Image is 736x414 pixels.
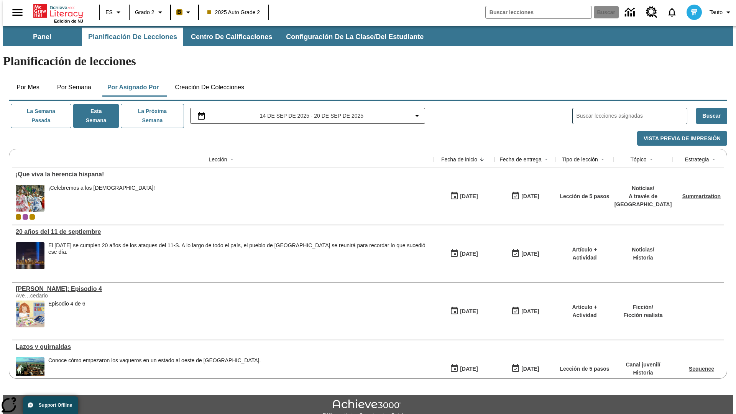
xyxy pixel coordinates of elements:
button: 09/21/25: Último día en que podrá accederse la lección [509,189,542,204]
a: Centro de recursos, Se abrirá en una pestaña nueva. [641,2,662,23]
button: Grado: Grado 2, Elige un grado [132,5,168,19]
button: Sort [709,155,718,164]
a: Notificaciones [662,2,682,22]
div: Conoce cómo empezaron los vaqueros en un estado al oeste de Estados Unidos. [48,357,261,384]
button: Por semana [51,78,97,97]
button: Centro de calificaciones [185,28,278,46]
a: ¡Que viva la herencia hispana!, Lecciones [16,171,429,178]
button: Seleccione el intervalo de fechas opción del menú [194,111,422,120]
button: La próxima semana [121,104,184,128]
span: 14 de sep de 2025 - 20 de sep de 2025 [260,112,363,120]
p: Artículo + Actividad [560,246,609,262]
span: Panel [33,33,51,41]
button: Por mes [9,78,47,97]
button: Sort [227,155,237,164]
img: paniolos hawaianos (vaqueros) arreando ganado [16,357,44,384]
button: Abrir el menú lateral [6,1,29,24]
div: Lección [209,156,227,163]
button: Sort [542,155,551,164]
button: Sort [647,155,656,164]
span: Grado 2 [135,8,154,16]
button: 09/14/25: Primer día en que estuvo disponible la lección [447,361,480,376]
svg: Collapse Date Range Filter [412,111,422,120]
a: Centro de información [620,2,641,23]
h1: Planificación de lecciones [3,54,733,68]
div: Conoce cómo empezaron los vaqueros en un estado al oeste de [GEOGRAPHIC_DATA]. [48,357,261,364]
button: La semana pasada [11,104,71,128]
p: Noticias / [632,246,654,254]
button: 09/14/25: Último día en que podrá accederse la lección [509,304,542,319]
span: Tauto [710,8,723,16]
p: Ficción realista [624,311,663,319]
a: 20 años del 11 de septiembre, Lecciones [16,228,429,235]
button: Lenguaje: ES, Selecciona un idioma [102,5,127,19]
span: 2025 Auto Grade 2 [207,8,260,16]
button: Panel [4,28,80,46]
div: [DATE] [460,249,478,259]
div: Tópico [630,156,646,163]
button: 09/14/25: Último día en que podrá accederse la lección [509,246,542,261]
div: New 2025 class [30,214,35,220]
span: ES [105,8,113,16]
button: Creación de colecciones [169,78,250,97]
p: Historia [626,369,660,377]
span: Planificación de lecciones [88,33,177,41]
button: Boost El color de la clase es anaranjado claro. Cambiar el color de la clase. [173,5,196,19]
div: [DATE] [460,192,478,201]
button: Por asignado por [101,78,165,97]
div: Subbarra de navegación [3,26,733,46]
button: 09/14/25: Primer día en que estuvo disponible la lección [447,304,480,319]
button: Sort [477,155,486,164]
div: ¡Celebremos a los [DEMOGRAPHIC_DATA]! [48,185,155,191]
button: 09/14/25: Último día en que podrá accederse la lección [509,361,542,376]
div: [DATE] [460,364,478,374]
p: Lección de 5 pasos [560,365,609,373]
p: Canal juvenil / [626,361,660,369]
button: Vista previa de impresión [637,131,727,146]
input: Buscar campo [486,6,591,18]
span: Edición de NJ [54,19,83,23]
div: [DATE] [521,192,539,201]
p: Lección de 5 pasos [560,192,609,200]
div: [DATE] [521,249,539,259]
p: Artículo + Actividad [560,303,609,319]
div: ¡Celebremos a los hispanoamericanos! [48,185,155,212]
div: OL 2025 Auto Grade 3 [23,214,28,220]
div: [DATE] [521,364,539,374]
div: Clase actual [16,214,21,220]
img: avatar image [687,5,702,20]
span: Configuración de la clase/del estudiante [286,33,424,41]
div: [DATE] [521,307,539,316]
img: dos filas de mujeres hispanas en un desfile que celebra la cultura hispana. Las mujeres lucen col... [16,185,44,212]
button: Support Offline [23,396,78,414]
a: Elena Menope: Episodio 4, Lecciones [16,286,429,292]
a: Sequence [689,366,714,372]
div: Elena Menope: Episodio 4 [16,286,429,292]
div: 20 años del 11 de septiembre [16,228,429,235]
button: Perfil/Configuración [706,5,736,19]
div: Fecha de entrega [499,156,542,163]
button: Escoja un nuevo avatar [682,2,706,22]
div: El 11 de septiembre de 2021 se cumplen 20 años de los ataques del 11-S. A lo largo de todo el paí... [48,242,429,269]
button: Sort [598,155,607,164]
p: Historia [632,254,654,262]
span: B [177,7,181,17]
p: Noticias / [614,184,672,192]
button: 09/14/25: Primer día en que estuvo disponible la lección [447,246,480,261]
img: Elena está sentada en la mesa de clase, poniendo pegamento en un trozo de papel. Encima de la mes... [16,301,44,327]
div: [DATE] [460,307,478,316]
button: Configuración de la clase/del estudiante [280,28,430,46]
a: Lazos y guirnaldas, Lecciones [16,343,429,350]
div: Tipo de lección [562,156,598,163]
span: Centro de calificaciones [191,33,272,41]
div: Ave…cedario [16,292,131,299]
button: 09/15/25: Primer día en que estuvo disponible la lección [447,189,480,204]
div: Subbarra de navegación [3,28,430,46]
div: ¡Que viva la herencia hispana! [16,171,429,178]
button: Buscar [696,108,727,124]
a: Summarization [682,193,721,199]
a: Portada [33,3,83,19]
